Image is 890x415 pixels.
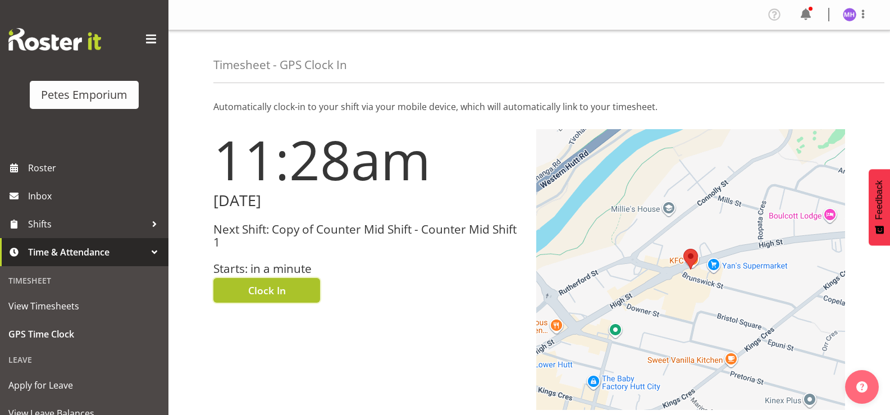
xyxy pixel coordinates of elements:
[213,278,320,303] button: Clock In
[856,381,868,393] img: help-xxl-2.png
[213,262,523,275] h3: Starts: in a minute
[843,8,856,21] img: mackenzie-halford4471.jpg
[8,28,101,51] img: Rosterit website logo
[28,188,163,204] span: Inbox
[213,223,523,249] h3: Next Shift: Copy of Counter Mid Shift - Counter Mid Shift 1
[3,320,166,348] a: GPS Time Clock
[248,283,286,298] span: Clock In
[28,159,163,176] span: Roster
[3,348,166,371] div: Leave
[874,180,884,220] span: Feedback
[213,129,523,190] h1: 11:28am
[8,298,160,314] span: View Timesheets
[28,216,146,232] span: Shifts
[213,192,523,209] h2: [DATE]
[213,58,347,71] h4: Timesheet - GPS Clock In
[213,100,845,113] p: Automatically clock-in to your shift via your mobile device, which will automatically link to you...
[28,244,146,261] span: Time & Attendance
[8,326,160,343] span: GPS Time Clock
[3,371,166,399] a: Apply for Leave
[869,169,890,245] button: Feedback - Show survey
[3,292,166,320] a: View Timesheets
[8,377,160,394] span: Apply for Leave
[41,86,127,103] div: Petes Emporium
[3,269,166,292] div: Timesheet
